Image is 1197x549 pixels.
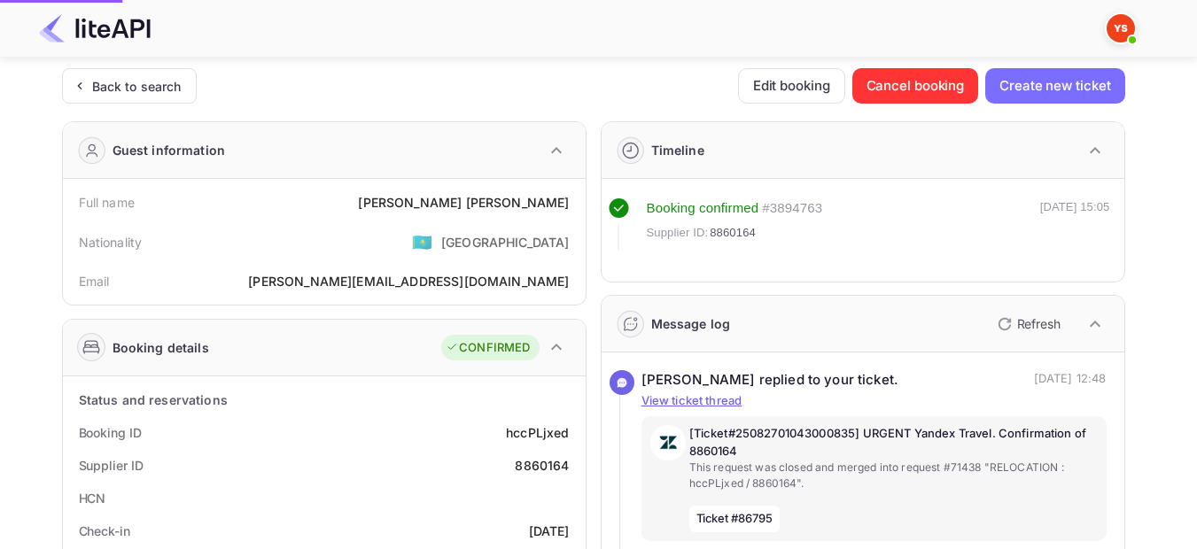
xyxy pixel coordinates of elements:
[762,198,822,219] div: # 3894763
[248,272,569,290] div: [PERSON_NAME][EMAIL_ADDRESS][DOMAIN_NAME]
[113,338,209,357] div: Booking details
[651,314,731,333] div: Message log
[79,193,135,212] div: Full name
[79,522,130,540] div: Check-in
[641,392,1107,410] p: View ticket thread
[79,456,144,475] div: Supplier ID
[852,68,979,104] button: Cancel booking
[985,68,1124,104] button: Create new ticket
[689,506,781,532] span: Ticket #86795
[79,423,142,442] div: Booking ID
[441,233,570,251] div: [GEOGRAPHIC_DATA]
[1107,14,1135,43] img: Yandex Support
[641,370,899,390] div: [PERSON_NAME] replied to your ticket.
[647,198,759,219] div: Booking confirmed
[689,425,1098,460] p: [Ticket#25082701043000835] URGENT Yandex Travel. Confirmation of 8860164
[92,77,182,96] div: Back to search
[647,224,709,242] span: Supplier ID:
[650,425,686,460] img: AwvSTEc2VUhQAAAAAElFTkSuQmCC
[79,233,143,251] div: Nationality
[39,14,151,43] img: LiteAPI Logo
[79,390,228,409] div: Status and reservations
[689,460,1098,491] p: This request was closed and merged into request #71438 "RELOCATION : hccPLjxed / 8860164".
[1034,370,1107,390] p: [DATE] 12:48
[1017,314,1061,333] p: Refresh
[412,226,432,258] span: United States
[358,193,569,212] div: [PERSON_NAME] [PERSON_NAME]
[79,272,110,290] div: Email
[529,522,570,540] div: [DATE]
[738,68,845,104] button: Edit booking
[515,456,569,475] div: 8860164
[446,339,530,357] div: CONFIRMED
[113,141,226,159] div: Guest information
[710,224,756,242] span: 8860164
[506,423,569,442] div: hccPLjxed
[987,310,1068,338] button: Refresh
[79,489,106,507] div: HCN
[651,141,704,159] div: Timeline
[1040,198,1110,250] div: [DATE] 15:05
